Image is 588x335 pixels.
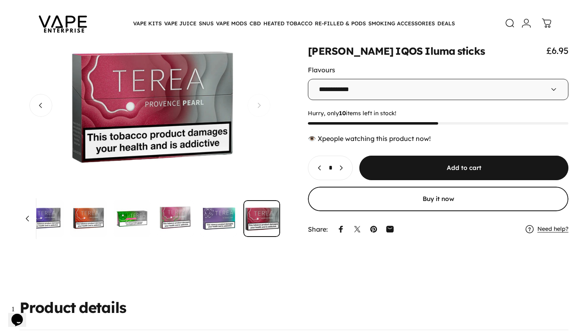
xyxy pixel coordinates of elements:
[395,46,423,56] animate-element: IQOS
[339,109,346,117] strong: 10
[308,134,568,142] div: 👁️ people watching this product now!
[308,226,328,232] p: Share:
[457,46,485,56] animate-element: sticks
[20,17,280,237] media-gallery: Gallery Viewer
[132,15,456,32] nav: Primary
[8,302,34,327] iframe: chat widget
[367,15,436,32] summary: SMOKING ACCESSORIES
[79,300,126,315] animate-element: details
[248,15,262,32] summary: CBD
[538,14,556,32] a: 0 items
[243,200,280,237] img: TEREA IQOS Iluma sticks
[29,94,52,117] button: Previous
[132,15,163,32] summary: VAPE KITS
[70,200,107,237] img: TEREA IQOS Iluma sticks
[308,156,327,179] button: Decrease quantity for TEREA IQOS Iluma sticks
[359,155,568,180] button: Add to cart
[27,200,64,237] button: Go to item
[436,15,456,32] a: DEALS
[308,46,393,56] animate-element: [PERSON_NAME]
[308,110,568,117] span: Hurry, only items left in stock!
[114,200,150,237] button: Go to item
[27,200,64,237] img: TEREA IQOS Iluma sticks
[198,15,215,32] summary: SNUS
[20,300,76,315] animate-element: Product
[334,156,352,179] button: Increase quantity for TEREA IQOS Iluma sticks
[157,200,194,237] button: Go to item
[26,4,100,42] img: Vape Enterprise
[243,200,280,237] button: Go to item
[314,15,367,32] summary: RE-FILLED & PODS
[308,186,568,211] button: Buy it now
[308,66,335,74] label: Flavours
[425,46,455,56] animate-element: Iluma
[546,45,568,56] span: £6.95
[537,225,568,232] a: Need help?
[20,17,280,194] button: Open media 15 in modal
[114,200,150,237] img: TEREA IQOS Iluma sticks
[200,200,237,237] button: Go to item
[163,15,198,32] summary: VAPE JUICE
[200,200,237,237] img: TEREA IQOS Iluma sticks
[215,15,248,32] summary: VAPE MODS
[70,200,107,237] button: Go to item
[262,15,314,32] summary: HEATED TOBACCO
[157,200,194,237] img: TEREA IQOS Iluma sticks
